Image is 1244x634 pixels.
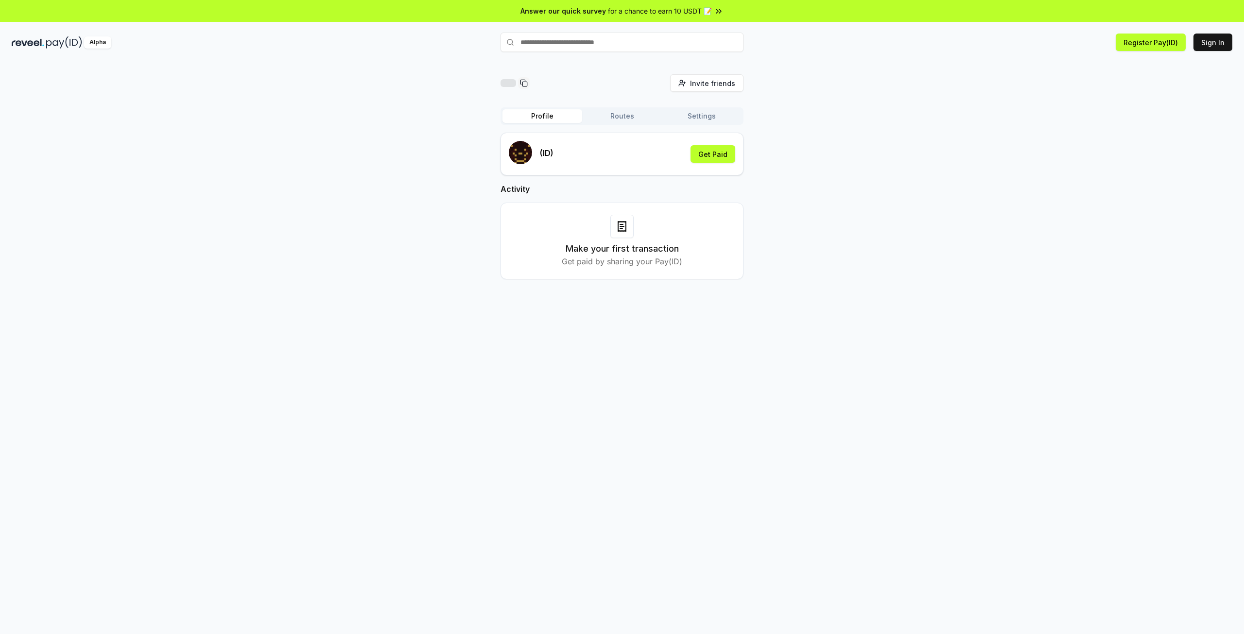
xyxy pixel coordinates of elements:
button: Profile [502,109,582,123]
img: pay_id [46,36,82,49]
button: Invite friends [670,74,743,92]
p: (ID) [540,147,553,159]
span: Invite friends [690,78,735,88]
h2: Activity [501,183,743,195]
h3: Make your first transaction [566,242,679,256]
button: Get Paid [691,145,735,163]
button: Sign In [1193,34,1232,51]
div: Alpha [84,36,111,49]
button: Routes [582,109,662,123]
button: Settings [662,109,742,123]
span: Answer our quick survey [520,6,606,16]
img: reveel_dark [12,36,44,49]
span: for a chance to earn 10 USDT 📝 [608,6,712,16]
p: Get paid by sharing your Pay(ID) [562,256,682,267]
button: Register Pay(ID) [1116,34,1186,51]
